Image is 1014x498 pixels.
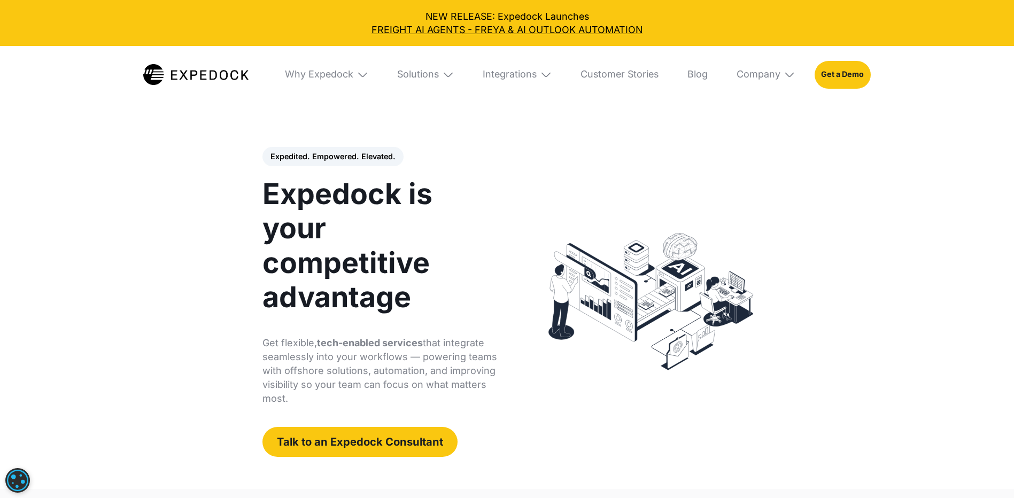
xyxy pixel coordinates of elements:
div: NEW RELEASE: Expedock Launches [10,10,1004,36]
iframe: Chat Widget [836,383,1014,498]
div: Integrations [473,46,561,103]
div: Why Expedock [275,46,378,103]
a: Get a Demo [815,61,871,89]
a: FREIGHT AI AGENTS - FREYA & AI OUTLOOK AUTOMATION [10,23,1004,36]
div: Solutions [388,46,463,103]
div: Chat-Widget [836,383,1014,498]
div: Company [737,68,780,80]
h1: Expedock is your competitive advantage [262,177,498,315]
div: Why Expedock [285,68,353,80]
strong: tech-enabled services [317,337,423,348]
div: Integrations [483,68,537,80]
a: Talk to an Expedock Consultant [262,427,458,457]
p: Get flexible, that integrate seamlessly into your workflows — powering teams with offshore soluti... [262,336,498,406]
div: Solutions [397,68,439,80]
div: Company [727,46,805,103]
a: Customer Stories [571,46,668,103]
a: Blog [678,46,717,103]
